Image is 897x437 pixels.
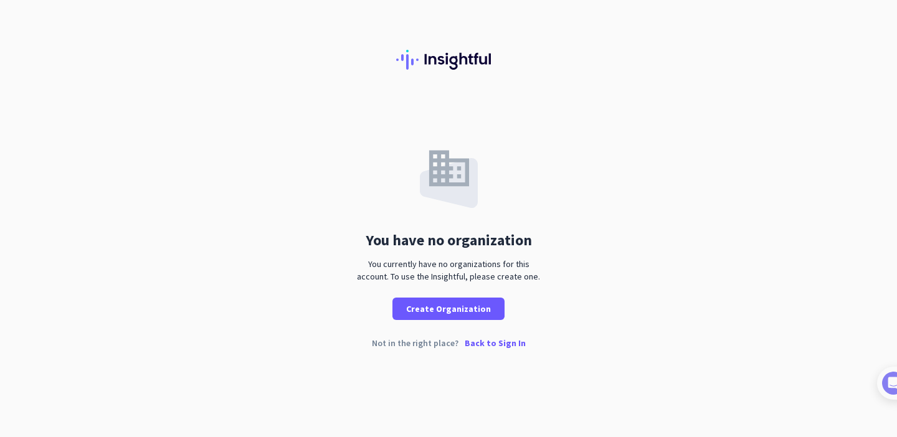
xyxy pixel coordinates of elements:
p: Back to Sign In [465,339,526,347]
div: You currently have no organizations for this account. To use the Insightful, please create one. [352,258,545,283]
img: Insightful [396,50,501,70]
button: Create Organization [392,298,505,320]
span: Create Organization [406,303,491,315]
div: You have no organization [366,233,532,248]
